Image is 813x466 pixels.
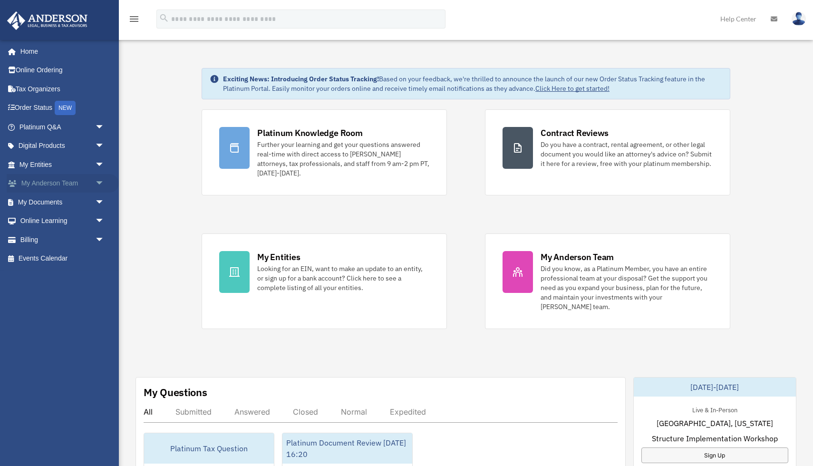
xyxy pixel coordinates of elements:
[7,79,119,98] a: Tax Organizers
[657,417,773,429] span: [GEOGRAPHIC_DATA], [US_STATE]
[7,174,119,193] a: My Anderson Teamarrow_drop_down
[485,233,730,329] a: My Anderson Team Did you know, as a Platinum Member, you have an entire professional team at your...
[7,61,119,80] a: Online Ordering
[234,407,270,417] div: Answered
[7,42,114,61] a: Home
[257,251,300,263] div: My Entities
[7,136,119,155] a: Digital Productsarrow_drop_down
[7,98,119,118] a: Order StatusNEW
[7,230,119,249] a: Billingarrow_drop_down
[641,447,789,463] a: Sign Up
[293,407,318,417] div: Closed
[95,155,114,175] span: arrow_drop_down
[223,75,379,83] strong: Exciting News: Introducing Order Status Tracking!
[95,174,114,194] span: arrow_drop_down
[792,12,806,26] img: User Pic
[128,13,140,25] i: menu
[541,264,713,311] div: Did you know, as a Platinum Member, you have an entire professional team at your disposal? Get th...
[341,407,367,417] div: Normal
[7,212,119,231] a: Online Learningarrow_drop_down
[4,11,90,30] img: Anderson Advisors Platinum Portal
[159,13,169,23] i: search
[535,84,610,93] a: Click Here to get started!
[7,117,119,136] a: Platinum Q&Aarrow_drop_down
[257,140,429,178] div: Further your learning and get your questions answered real-time with direct access to [PERSON_NAM...
[95,136,114,156] span: arrow_drop_down
[95,117,114,137] span: arrow_drop_down
[541,251,614,263] div: My Anderson Team
[257,264,429,292] div: Looking for an EIN, want to make an update to an entity, or sign up for a bank account? Click her...
[257,127,363,139] div: Platinum Knowledge Room
[175,407,212,417] div: Submitted
[128,17,140,25] a: menu
[634,378,796,397] div: [DATE]-[DATE]
[144,433,274,464] div: Platinum Tax Question
[390,407,426,417] div: Expedited
[95,230,114,250] span: arrow_drop_down
[282,433,412,464] div: Platinum Document Review [DATE] 16:20
[55,101,76,115] div: NEW
[223,74,722,93] div: Based on your feedback, we're thrilled to announce the launch of our new Order Status Tracking fe...
[541,140,713,168] div: Do you have a contract, rental agreement, or other legal document you would like an attorney's ad...
[485,109,730,195] a: Contract Reviews Do you have a contract, rental agreement, or other legal document you would like...
[652,433,778,444] span: Structure Implementation Workshop
[541,127,609,139] div: Contract Reviews
[144,407,153,417] div: All
[95,212,114,231] span: arrow_drop_down
[202,109,447,195] a: Platinum Knowledge Room Further your learning and get your questions answered real-time with dire...
[95,193,114,212] span: arrow_drop_down
[202,233,447,329] a: My Entities Looking for an EIN, want to make an update to an entity, or sign up for a bank accoun...
[7,249,119,268] a: Events Calendar
[685,404,745,414] div: Live & In-Person
[7,193,119,212] a: My Documentsarrow_drop_down
[7,155,119,174] a: My Entitiesarrow_drop_down
[144,385,207,399] div: My Questions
